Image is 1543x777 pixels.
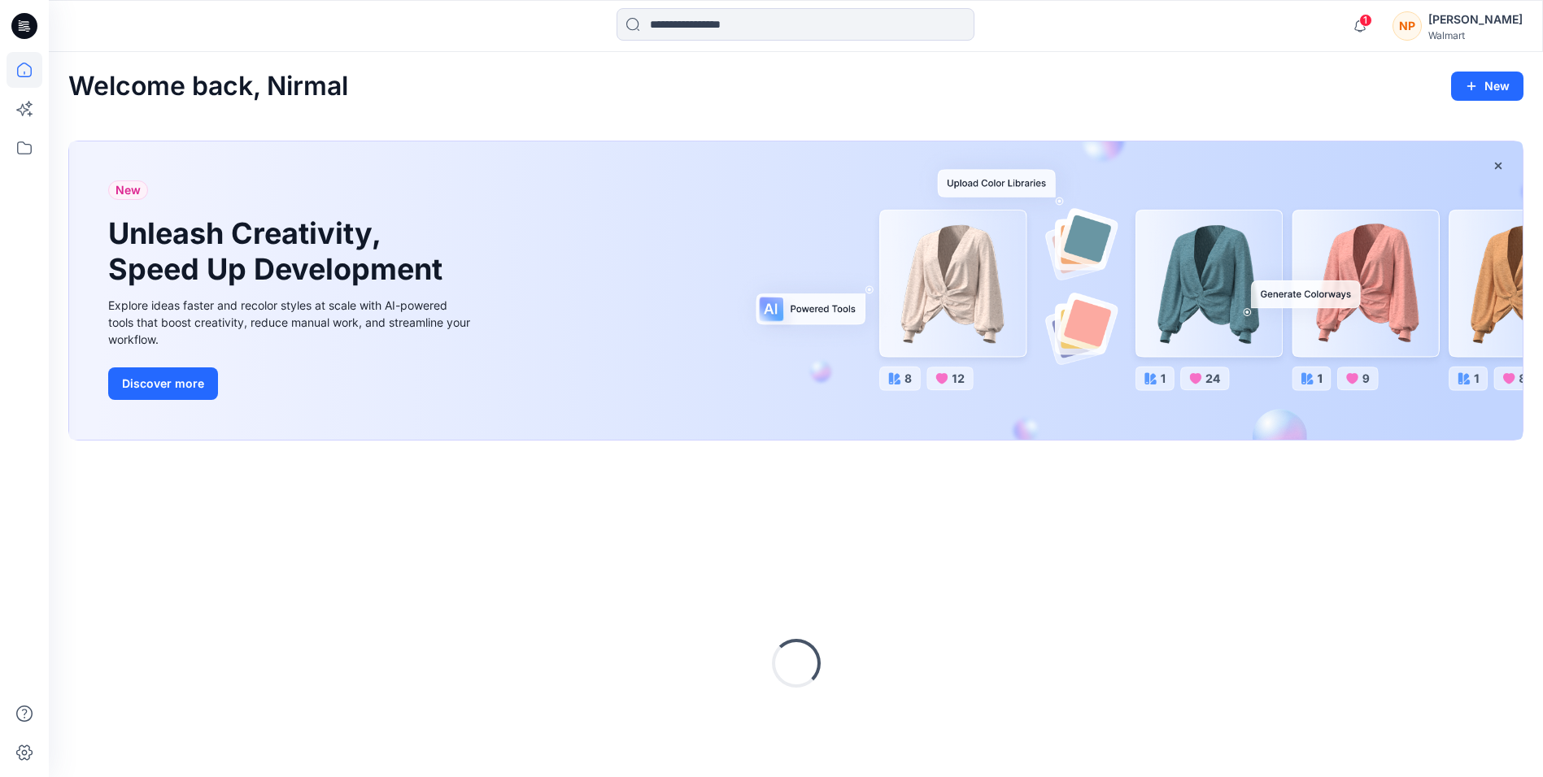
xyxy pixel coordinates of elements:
div: NP [1393,11,1422,41]
button: New [1451,72,1523,101]
button: Discover more [108,367,218,400]
div: Walmart [1428,29,1523,41]
div: [PERSON_NAME] [1428,10,1523,29]
span: 1 [1359,14,1372,27]
h2: Welcome back, Nirmal [68,72,348,102]
span: New [116,180,141,200]
a: Discover more [108,367,474,400]
h1: Unleash Creativity, Speed Up Development [108,216,450,286]
div: Explore ideas faster and recolor styles at scale with AI-powered tools that boost creativity, red... [108,297,474,348]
